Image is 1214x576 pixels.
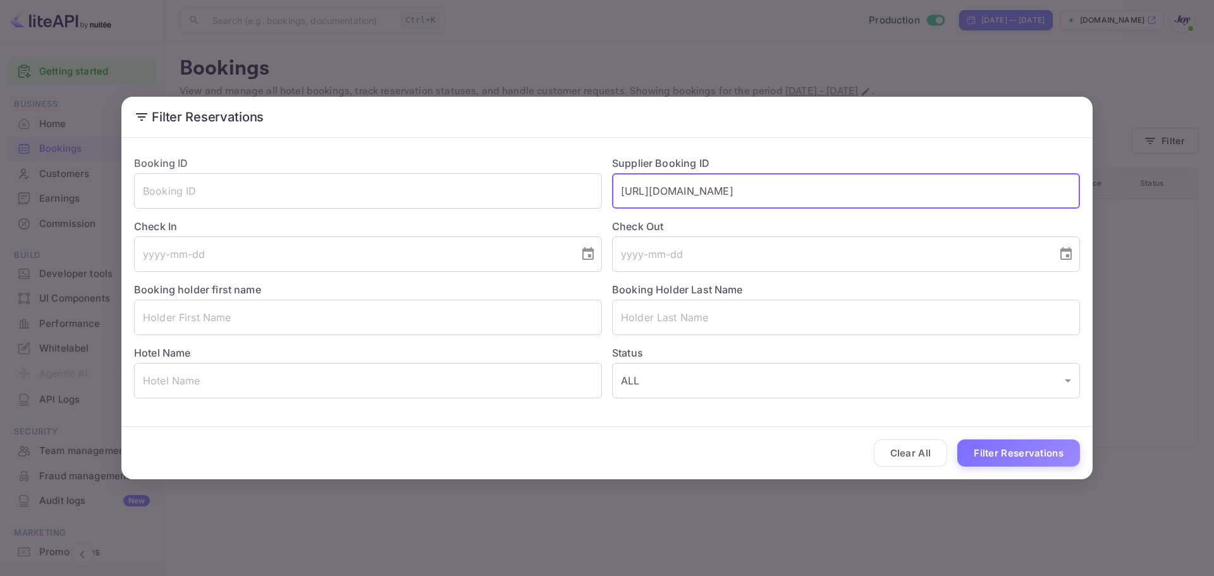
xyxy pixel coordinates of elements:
label: Check Out [612,219,1080,234]
label: Booking holder first name [134,283,261,296]
label: Booking Holder Last Name [612,283,743,296]
button: Filter Reservations [957,439,1080,467]
label: Status [612,345,1080,360]
h2: Filter Reservations [121,97,1093,137]
button: Clear All [874,439,948,467]
button: Choose date [1053,242,1079,267]
label: Supplier Booking ID [612,157,709,169]
input: Holder Last Name [612,300,1080,335]
button: Choose date [575,242,601,267]
input: yyyy-mm-dd [612,236,1048,272]
label: Hotel Name [134,346,191,359]
label: Check In [134,219,602,234]
input: Supplier Booking ID [612,173,1080,209]
label: Booking ID [134,157,188,169]
input: Booking ID [134,173,602,209]
input: Holder First Name [134,300,602,335]
input: yyyy-mm-dd [134,236,570,272]
input: Hotel Name [134,363,602,398]
div: ALL [612,363,1080,398]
